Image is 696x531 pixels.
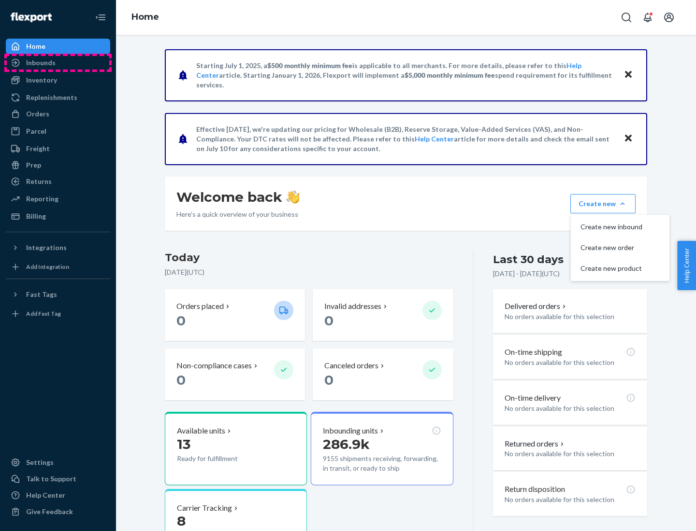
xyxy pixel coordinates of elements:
[11,13,52,22] img: Flexport logo
[26,160,41,170] div: Prep
[6,259,110,275] a: Add Integration
[505,449,636,459] p: No orders available for this selection
[493,252,564,267] div: Last 30 days
[26,42,45,51] div: Home
[505,358,636,367] p: No orders available for this selection
[493,269,560,279] p: [DATE] - [DATE] ( UTC )
[622,68,635,82] button: Close
[6,471,110,487] a: Talk to Support
[573,258,667,279] button: Create new product
[26,290,57,299] div: Fast Tags
[286,190,300,204] img: hand-wave emoji
[6,124,110,139] a: Parcel
[177,425,225,436] p: Available units
[165,412,307,485] button: Available units13Ready for fulfillment
[177,503,232,514] p: Carrier Tracking
[177,436,190,452] span: 13
[570,194,636,213] button: Create newCreate new inboundCreate new orderCreate new product
[505,438,566,449] button: Returned orders
[26,126,46,136] div: Parcel
[505,301,568,312] button: Delivered orders
[505,495,636,504] p: No orders available for this selection
[313,349,453,400] button: Canceled orders 0
[6,106,110,122] a: Orders
[177,454,266,463] p: Ready for fulfillment
[26,309,61,318] div: Add Fast Tag
[617,8,636,27] button: Open Search Box
[177,513,186,529] span: 8
[6,72,110,88] a: Inventory
[323,454,441,473] p: 9155 shipments receiving, forwarding, in transit, or ready to ship
[6,90,110,105] a: Replenishments
[6,55,110,70] a: Inbounds
[26,490,65,500] div: Help Center
[26,177,52,186] div: Returns
[313,289,453,341] button: Invalid addresses 0
[26,474,76,484] div: Talk to Support
[26,58,56,68] div: Inbounds
[26,109,49,119] div: Orders
[415,135,454,143] a: Help Center
[6,488,110,503] a: Help Center
[6,240,110,255] button: Integrations
[165,349,305,400] button: Non-compliance cases 0
[677,241,696,290] button: Help Center
[6,141,110,156] a: Freight
[176,360,252,371] p: Non-compliance cases
[124,3,167,31] ol: breadcrumbs
[311,412,453,485] button: Inbounding units286.9k9155 shipments receiving, forwarding, in transit, or ready to ship
[26,243,67,252] div: Integrations
[659,8,679,27] button: Open account menu
[6,191,110,207] a: Reporting
[622,132,635,146] button: Close
[6,504,110,519] button: Give Feedback
[26,194,58,204] div: Reporting
[26,93,77,102] div: Replenishments
[196,125,614,154] p: Effective [DATE], we're updating our pricing for Wholesale (B2B), Reserve Storage, Value-Added Se...
[405,71,495,79] span: $5,000 monthly minimum fee
[324,301,381,312] p: Invalid addresses
[6,174,110,189] a: Returns
[267,61,352,70] span: $500 monthly minimum fee
[26,144,50,154] div: Freight
[165,250,453,265] h3: Today
[6,39,110,54] a: Home
[176,210,300,219] p: Here’s a quick overview of your business
[6,157,110,173] a: Prep
[505,312,636,321] p: No orders available for this selection
[26,507,73,517] div: Give Feedback
[26,458,54,467] div: Settings
[6,287,110,302] button: Fast Tags
[26,75,57,85] div: Inventory
[91,8,110,27] button: Close Navigation
[26,263,69,271] div: Add Integration
[580,224,642,230] span: Create new inbound
[6,306,110,321] a: Add Fast Tag
[176,312,186,329] span: 0
[323,425,378,436] p: Inbounding units
[580,244,642,251] span: Create new order
[323,436,370,452] span: 286.9k
[324,312,333,329] span: 0
[176,188,300,206] h1: Welcome back
[573,238,667,258] button: Create new order
[580,265,642,272] span: Create new product
[6,209,110,224] a: Billing
[6,455,110,470] a: Settings
[505,347,562,358] p: On-time shipping
[165,289,305,341] button: Orders placed 0
[131,12,159,22] a: Home
[165,267,453,277] p: [DATE] ( UTC )
[505,484,565,495] p: Return disposition
[505,404,636,413] p: No orders available for this selection
[26,211,46,221] div: Billing
[573,217,667,238] button: Create new inbound
[196,61,614,90] p: Starting July 1, 2025, a is applicable to all merchants. For more details, please refer to this a...
[324,372,333,388] span: 0
[505,392,561,404] p: On-time delivery
[176,301,224,312] p: Orders placed
[176,372,186,388] span: 0
[324,360,378,371] p: Canceled orders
